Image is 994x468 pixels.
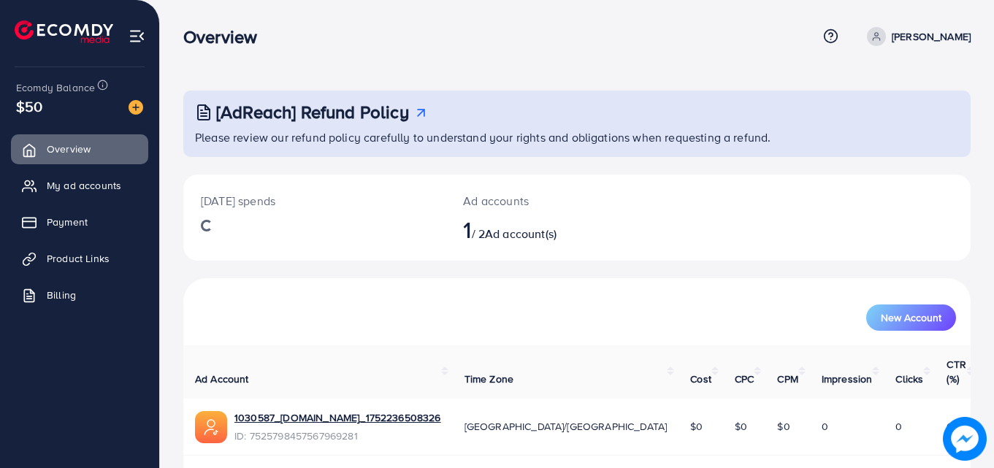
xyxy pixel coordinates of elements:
span: Cost [690,372,711,386]
span: My ad accounts [47,178,121,193]
a: Product Links [11,244,148,273]
span: ID: 7525798457567969281 [234,429,441,443]
img: logo [15,20,113,43]
span: 0 [822,419,828,434]
span: Payment [47,215,88,229]
a: [PERSON_NAME] [861,27,971,46]
h2: / 2 [463,215,625,243]
a: Payment [11,207,148,237]
img: image [943,417,987,461]
p: [DATE] spends [201,192,428,210]
span: Time Zone [464,372,513,386]
button: New Account [866,304,956,331]
a: My ad accounts [11,171,148,200]
span: CPC [735,372,754,386]
a: Billing [11,280,148,310]
img: menu [129,28,145,45]
a: Overview [11,134,148,164]
h3: Overview [183,26,269,47]
img: image [129,100,143,115]
span: Ecomdy Balance [16,80,95,95]
span: Product Links [47,251,110,266]
p: Ad accounts [463,192,625,210]
span: Overview [47,142,91,156]
span: 0 [895,419,902,434]
span: $0 [690,419,703,434]
h3: [AdReach] Refund Policy [216,101,409,123]
img: ic-ads-acc.e4c84228.svg [195,411,227,443]
span: [GEOGRAPHIC_DATA]/[GEOGRAPHIC_DATA] [464,419,668,434]
span: $50 [16,96,42,117]
span: Billing [47,288,76,302]
span: $0 [777,419,790,434]
span: New Account [881,312,941,323]
span: CTR (%) [947,357,966,386]
span: Clicks [895,372,923,386]
span: Ad account(s) [485,226,557,242]
a: 1030587_[DOMAIN_NAME]_1752236508326 [234,410,441,425]
span: Impression [822,372,873,386]
span: $0 [735,419,747,434]
span: CPM [777,372,798,386]
span: 1 [463,212,471,246]
p: [PERSON_NAME] [892,28,971,45]
p: Please review our refund policy carefully to understand your rights and obligations when requesti... [195,128,962,146]
span: Ad Account [195,372,249,386]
